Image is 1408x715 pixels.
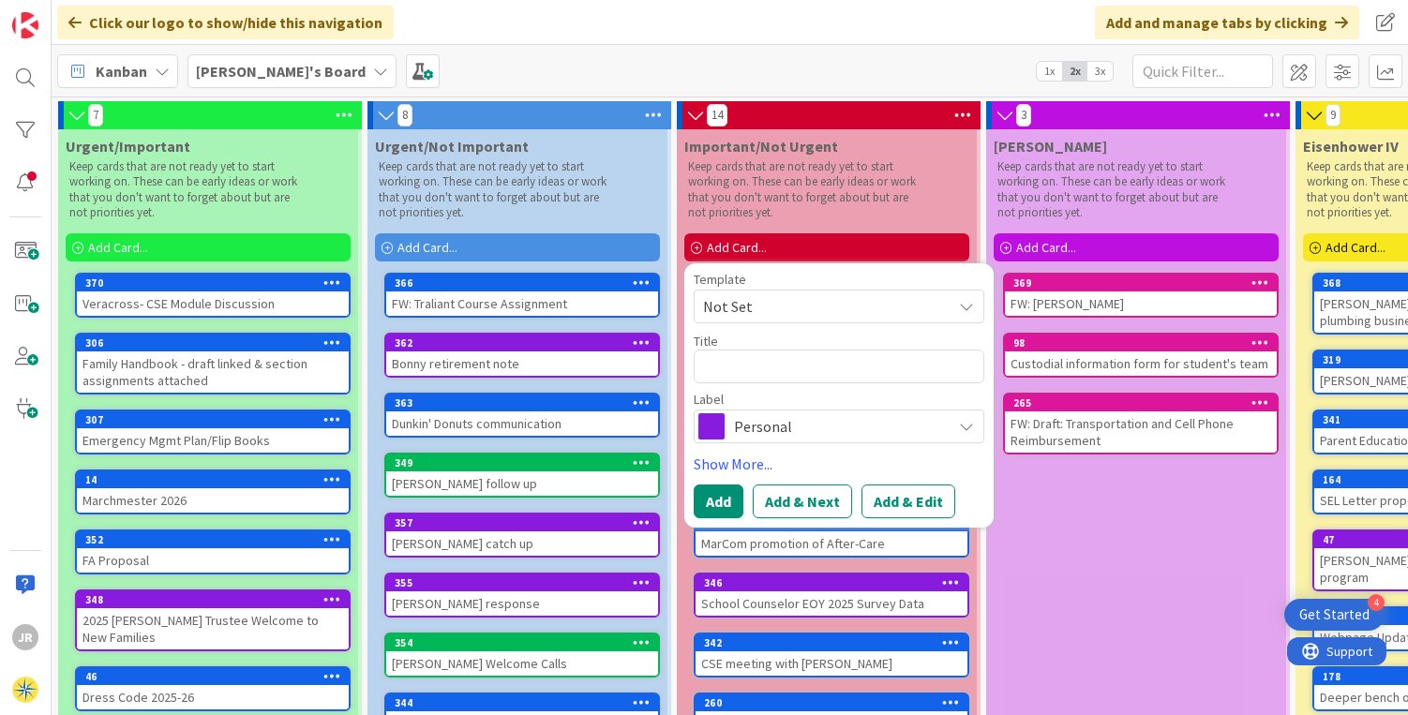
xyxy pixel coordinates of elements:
[386,634,658,651] div: 354
[77,351,349,393] div: Family Handbook - draft linked & section assignments attached
[395,396,658,410] div: 363
[1005,275,1277,291] div: 369
[386,694,658,711] div: 344
[386,574,658,591] div: 355
[386,275,658,316] div: 366FW: Traliant Course Assignment
[397,104,412,127] span: 8
[694,453,984,475] a: Show More...
[696,514,967,556] div: 49MarCom promotion of After-Care
[694,633,969,678] a: 342CSE meeting with [PERSON_NAME]
[395,276,658,290] div: 366
[384,393,660,438] a: 363Dunkin' Donuts communication
[1005,335,1277,351] div: 98
[386,651,658,676] div: [PERSON_NAME] Welcome Calls
[77,428,349,453] div: Emergency Mgmt Plan/Flip Books
[1299,605,1370,624] div: Get Started
[696,574,967,591] div: 346
[85,413,349,426] div: 307
[688,159,921,220] p: Keep cards that are not ready yet to start working on. These can be early ideas or work that you ...
[753,484,852,518] button: Add & Next
[77,591,349,649] div: 3482025 [PERSON_NAME] Trustee Welcome to New Families
[75,529,351,574] a: 352FA Proposal
[77,668,349,685] div: 46
[384,573,660,618] a: 355[PERSON_NAME] response
[386,454,658,471] div: 349
[703,294,937,319] span: Not Set
[696,574,967,616] div: 346School Counselor EOY 2025 Survey Data
[1013,336,1277,350] div: 98
[12,624,38,650] div: JR
[386,351,658,376] div: Bonny retirement note
[1368,594,1385,611] div: 4
[88,239,148,256] span: Add Card...
[386,291,658,316] div: FW: Traliant Course Assignment
[384,633,660,678] a: 354[PERSON_NAME] Welcome Calls
[85,276,349,290] div: 370
[375,137,529,156] span: Urgent/Not Important
[85,533,349,546] div: 352
[386,471,658,496] div: [PERSON_NAME] follow up
[386,335,658,351] div: 362
[1003,273,1279,318] a: 369FW: [PERSON_NAME]
[77,608,349,649] div: 2025 [PERSON_NAME] Trustee Welcome to New Families
[395,576,658,589] div: 355
[77,471,349,513] div: 14Marchmester 2026
[397,239,457,256] span: Add Card...
[1037,62,1062,81] span: 1x
[66,137,190,156] span: Urgent/Important
[384,513,660,558] a: 357[PERSON_NAME] catch up
[696,651,967,676] div: CSE meeting with [PERSON_NAME]
[69,159,302,220] p: Keep cards that are not ready yet to start working on. These can be early ideas or work that you ...
[1003,333,1279,378] a: 98Custodial information form for student's team
[386,395,658,411] div: 363
[77,471,349,488] div: 14
[704,696,967,709] div: 260
[386,531,658,556] div: [PERSON_NAME] catch up
[77,335,349,351] div: 306
[77,275,349,316] div: 370Veracross- CSE Module Discussion
[77,411,349,428] div: 307
[395,456,658,469] div: 349
[684,137,838,156] span: Important/Not Urgent
[39,3,85,25] span: Support
[1005,335,1277,376] div: 98Custodial information form for student's team
[85,336,349,350] div: 306
[77,548,349,573] div: FA Proposal
[696,634,967,676] div: 342CSE meeting with [PERSON_NAME]
[1005,395,1277,453] div: 265FW: Draft: Transportation and Cell Phone Reimbursement
[707,239,767,256] span: Add Card...
[75,333,351,395] a: 306Family Handbook - draft linked & section assignments attached
[75,469,351,514] a: 14Marchmester 2026
[1005,275,1277,316] div: 369FW: [PERSON_NAME]
[1005,351,1277,376] div: Custodial information form for student's team
[77,531,349,548] div: 352
[704,576,967,589] div: 346
[77,668,349,709] div: 46Dress Code 2025-26
[379,159,611,220] p: Keep cards that are not ready yet to start working on. These can be early ideas or work that you ...
[77,591,349,608] div: 348
[196,62,366,81] b: [PERSON_NAME]'s Board
[386,335,658,376] div: 362Bonny retirement note
[1284,599,1385,631] div: Open Get Started checklist, remaining modules: 4
[1303,137,1399,156] span: Eisenhower IV
[694,273,746,286] span: Template
[694,393,724,406] span: Label
[704,636,967,649] div: 342
[12,677,38,703] img: avatar
[77,685,349,709] div: Dress Code 2025-26
[77,275,349,291] div: 370
[75,589,351,651] a: 3482025 [PERSON_NAME] Trustee Welcome to New Families
[386,395,658,436] div: 363Dunkin' Donuts communication
[1005,395,1277,411] div: 265
[386,634,658,676] div: 354[PERSON_NAME] Welcome Calls
[386,275,658,291] div: 366
[386,574,658,616] div: 355[PERSON_NAME] response
[1016,239,1076,256] span: Add Card...
[384,273,660,318] a: 366FW: Traliant Course Assignment
[696,531,967,556] div: MarCom promotion of After-Care
[85,593,349,606] div: 348
[77,531,349,573] div: 352FA Proposal
[861,484,955,518] button: Add & Edit
[994,137,1107,156] span: Lisa
[384,333,660,378] a: 362Bonny retirement note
